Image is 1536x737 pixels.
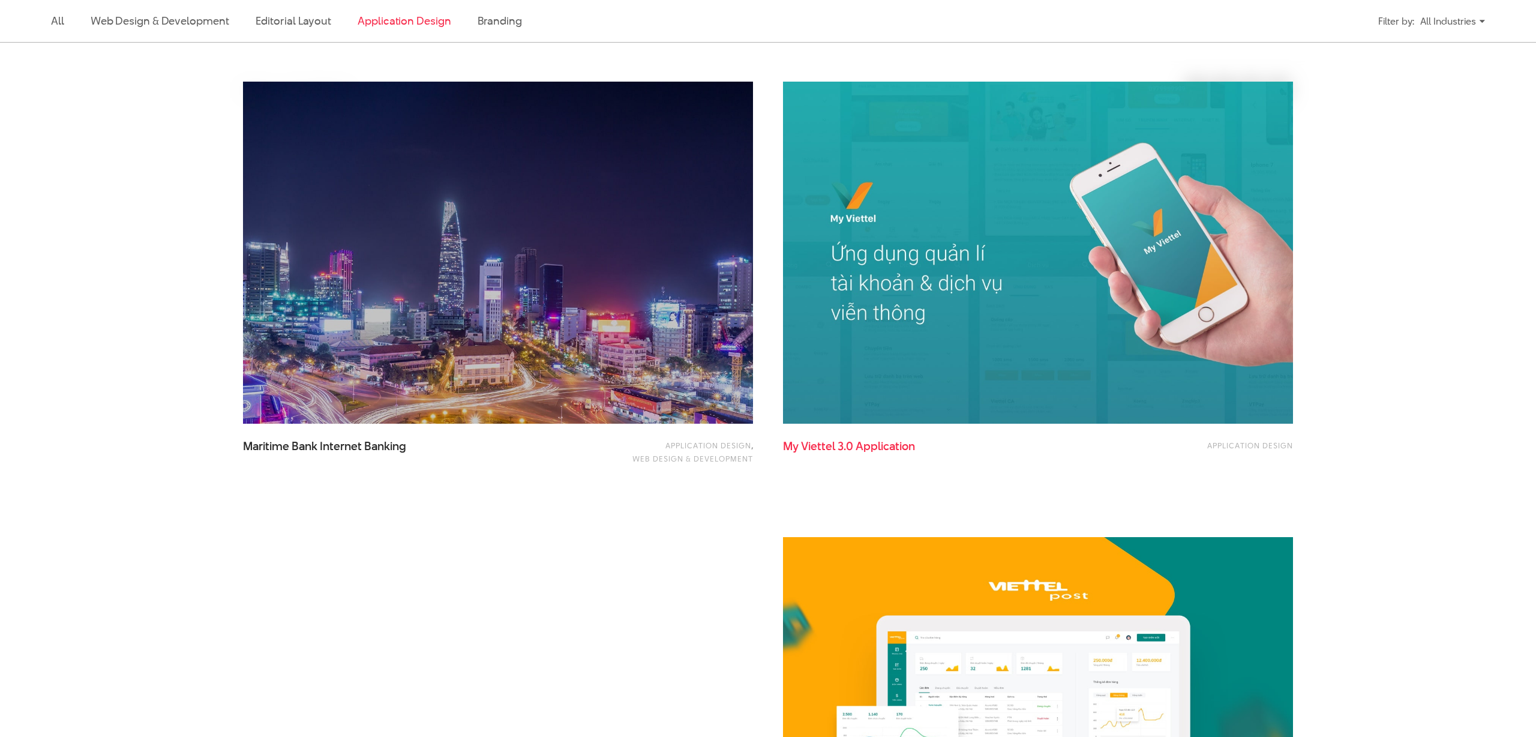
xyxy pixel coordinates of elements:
a: Application Design [1207,440,1293,451]
span: Application [856,438,915,454]
span: Viettel [801,438,835,454]
div: , [549,439,753,466]
span: Banking [364,438,406,454]
a: Application Design [358,13,451,28]
span: Internet [320,438,362,454]
span: Bank [292,438,317,454]
a: Editorial Layout [256,13,332,28]
span: My [783,438,799,454]
a: Web Design & Development [632,453,753,464]
img: Ứng dụng My Viettel 3.0 – Bước “lột xác” mạnh mẽ [783,82,1293,424]
a: My Viettel 3.0 Application [783,439,1023,469]
span: 3.0 [838,438,853,454]
a: Branding [478,13,522,28]
a: Maritime Bank Internet Banking [243,439,483,469]
span: Maritime [243,438,289,454]
a: Web Design & Development [91,13,229,28]
a: Application Design [665,440,751,451]
img: Maritime Bank Internet Banking [243,82,753,424]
